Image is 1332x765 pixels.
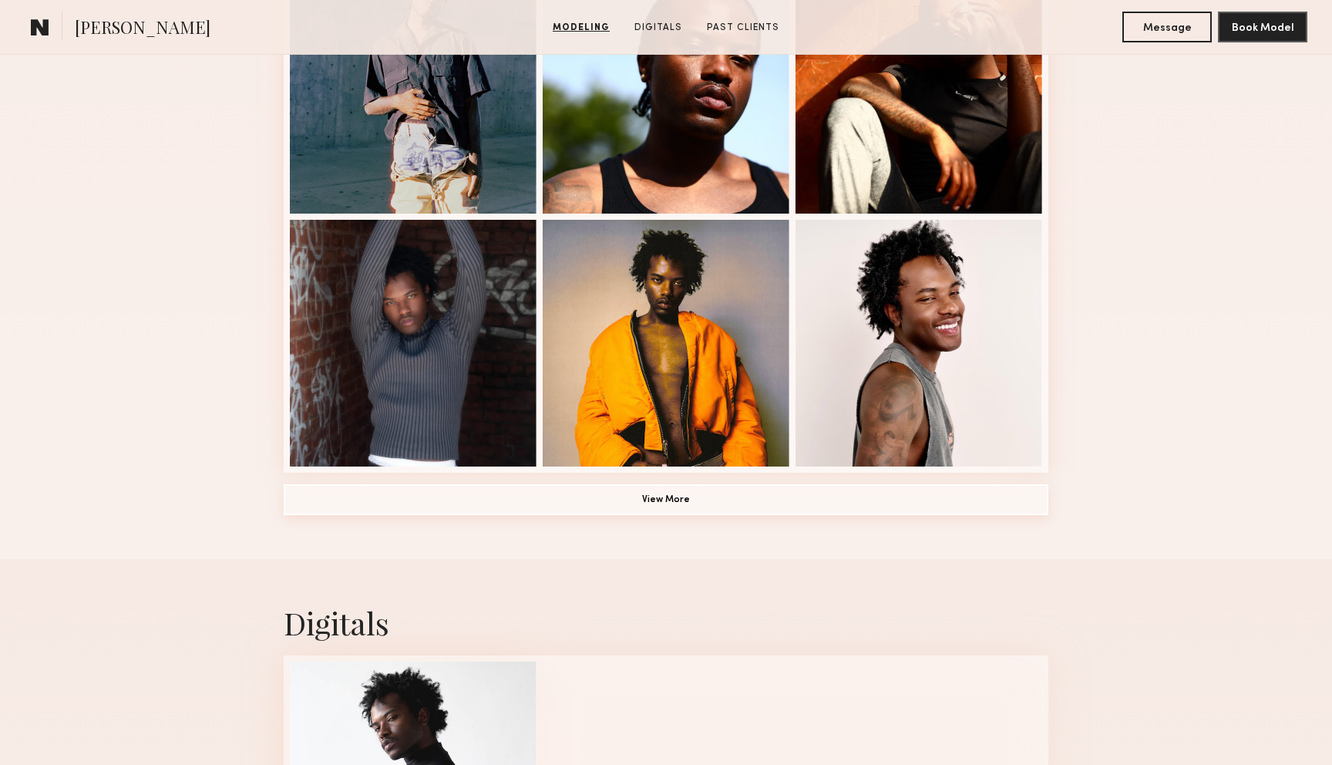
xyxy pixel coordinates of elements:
[1218,12,1307,42] button: Book Model
[701,21,785,35] a: Past Clients
[628,21,688,35] a: Digitals
[547,21,616,35] a: Modeling
[75,15,210,42] span: [PERSON_NAME]
[284,602,1048,643] div: Digitals
[284,484,1048,515] button: View More
[1122,12,1212,42] button: Message
[1218,20,1307,33] a: Book Model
